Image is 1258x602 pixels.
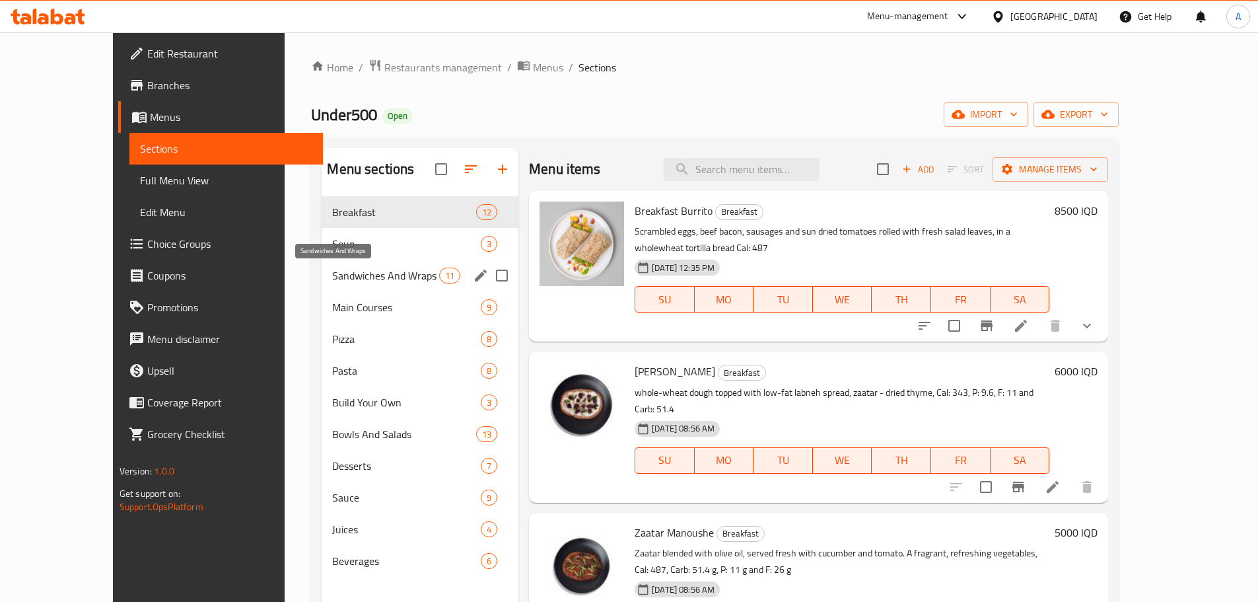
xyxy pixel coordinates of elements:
[481,395,497,410] div: items
[991,447,1050,474] button: SA
[872,286,931,313] button: TH
[359,59,363,75] li: /
[440,270,460,282] span: 11
[311,59,353,75] a: Home
[753,286,813,313] button: TU
[944,102,1028,127] button: import
[481,523,497,536] span: 4
[529,159,601,179] h2: Menu items
[931,286,991,313] button: FR
[471,266,491,285] button: edit
[818,290,867,309] span: WE
[332,299,481,315] div: Main Courses
[332,521,481,537] span: Juices
[147,46,312,61] span: Edit Restaurant
[718,365,765,381] span: Breakfast
[1071,471,1103,503] button: delete
[118,228,323,260] a: Choice Groups
[635,361,715,381] span: [PERSON_NAME]
[1079,318,1095,334] svg: Show Choices
[427,155,455,183] span: Select all sections
[332,363,481,379] span: Pasta
[996,290,1045,309] span: SA
[1055,202,1098,220] h6: 8500 IQD
[118,38,323,69] a: Edit Restaurant
[818,451,867,470] span: WE
[382,110,413,122] span: Open
[700,451,749,470] span: MO
[311,100,377,130] span: Under500
[533,59,563,75] span: Menus
[481,460,497,472] span: 7
[718,365,766,381] div: Breakfast
[481,521,497,537] div: items
[1055,523,1098,542] h6: 5000 IQD
[517,59,563,76] a: Menus
[931,447,991,474] button: FR
[140,172,312,188] span: Full Menu View
[147,299,312,315] span: Promotions
[332,331,481,347] span: Pizza
[646,583,720,596] span: [DATE] 08:56 AM
[481,458,497,474] div: items
[154,463,174,480] span: 1.0.0
[120,463,152,480] span: Version:
[635,201,713,221] span: Breakfast Burrito
[322,323,518,355] div: Pizza8
[909,310,940,342] button: sort-choices
[872,447,931,474] button: TH
[481,363,497,379] div: items
[322,260,518,291] div: Sandwiches And Wraps11edit
[322,418,518,450] div: Bowls And Salads13
[1039,310,1071,342] button: delete
[147,426,312,442] span: Grocery Checklist
[487,153,518,185] button: Add section
[695,286,754,313] button: MO
[481,331,497,347] div: items
[700,290,749,309] span: MO
[897,159,939,180] button: Add
[332,204,475,220] span: Breakfast
[939,159,993,180] span: Select section first
[147,331,312,347] span: Menu disclaimer
[332,490,481,506] div: Sauce
[991,286,1050,313] button: SA
[1236,9,1241,24] span: A
[753,447,813,474] button: TU
[327,159,414,179] h2: Menu sections
[936,290,985,309] span: FR
[481,396,497,409] span: 3
[332,395,481,410] span: Build Your Own
[759,290,808,309] span: TU
[147,395,312,410] span: Coverage Report
[322,482,518,513] div: Sauce9
[481,490,497,506] div: items
[332,553,481,569] span: Beverages
[993,157,1108,182] button: Manage items
[129,133,323,165] a: Sections
[150,109,312,125] span: Menus
[332,236,481,252] span: Soup
[140,141,312,157] span: Sections
[118,387,323,418] a: Coverage Report
[147,77,312,93] span: Branches
[716,204,763,219] span: Breakfast
[322,450,518,482] div: Desserts7
[1003,161,1098,178] span: Manage items
[813,286,872,313] button: WE
[1013,318,1029,334] a: Edit menu item
[481,333,497,346] span: 8
[481,299,497,315] div: items
[118,418,323,450] a: Grocery Checklist
[322,196,518,228] div: Breakfast12
[118,355,323,387] a: Upsell
[129,165,323,196] a: Full Menu View
[120,498,203,515] a: Support.OpsPlatform
[477,206,497,219] span: 12
[332,458,481,474] div: Desserts
[1071,310,1103,342] button: show more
